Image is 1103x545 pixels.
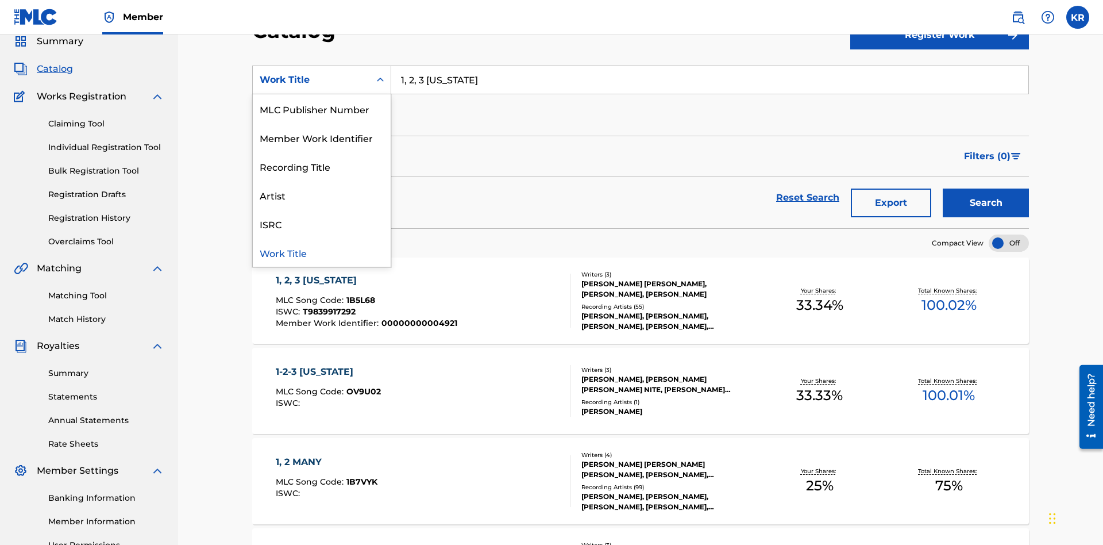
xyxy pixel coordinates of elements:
[581,483,755,492] div: Recording Artists ( 99 )
[964,149,1011,163] span: Filters ( 0 )
[14,339,28,353] img: Royalties
[48,492,164,504] a: Banking Information
[796,295,843,316] span: 33.34 %
[14,262,28,275] img: Matching
[252,66,1029,228] form: Search Form
[37,62,73,76] span: Catalog
[151,90,164,103] img: expand
[123,10,163,24] span: Member
[252,438,1029,524] a: 1, 2 MANYMLC Song Code:1B7VYKISWC:Writers (4)[PERSON_NAME] [PERSON_NAME] [PERSON_NAME], [PERSON_N...
[346,477,377,487] span: 1B7VYK
[581,366,755,374] div: Writers ( 3 )
[276,488,303,498] span: ISWC :
[14,62,28,76] img: Catalog
[253,123,391,152] div: Member Work Identifier
[1006,6,1029,29] a: Public Search
[14,62,73,76] a: CatalogCatalog
[276,398,303,408] span: ISWC :
[253,238,391,267] div: Work Title
[943,189,1029,217] button: Search
[151,464,164,478] img: expand
[48,118,164,130] a: Claiming Tool
[851,189,931,217] button: Export
[918,377,979,385] p: Total Known Shares:
[48,414,164,427] a: Annual Statements
[48,391,164,403] a: Statements
[806,475,834,496] span: 25 %
[581,459,755,480] div: [PERSON_NAME] [PERSON_NAME] [PERSON_NAME], [PERSON_NAME], [PERSON_NAME]
[48,367,164,379] a: Summary
[276,477,346,487] span: MLC Song Code :
[801,286,839,295] p: Your Shares:
[276,274,457,287] div: 1, 2, 3 [US_STATE]
[48,165,164,177] a: Bulk Registration Tool
[581,398,755,406] div: Recording Artists ( 1 )
[1046,490,1103,545] iframe: Chat Widget
[935,475,963,496] span: 75 %
[276,386,346,397] span: MLC Song Code :
[14,9,58,25] img: MLC Logo
[276,295,346,305] span: MLC Song Code :
[1011,153,1021,160] img: filter
[14,90,29,103] img: Works Registration
[151,339,164,353] img: expand
[37,90,126,103] span: Works Registration
[276,306,303,317] span: ISWC :
[102,10,116,24] img: Top Rightsholder
[346,295,375,305] span: 1B5L68
[252,348,1029,434] a: 1-2-3 [US_STATE]MLC Song Code:OV9U02ISWC:Writers (3)[PERSON_NAME], [PERSON_NAME] [PERSON_NAME] NI...
[801,377,839,385] p: Your Shares:
[581,492,755,512] div: [PERSON_NAME], [PERSON_NAME], [PERSON_NAME], [PERSON_NAME], [PERSON_NAME], [PERSON_NAME], [PERSON...
[151,262,164,275] img: expand
[48,141,164,153] a: Individual Registration Tool
[48,236,164,248] a: Overclaims Tool
[581,302,755,311] div: Recording Artists ( 55 )
[850,21,1029,49] button: Register Work
[1041,10,1055,24] img: help
[923,385,975,406] span: 100.01 %
[14,34,28,48] img: Summary
[37,262,82,275] span: Matching
[252,258,1029,344] a: 1, 2, 3 [US_STATE]MLC Song Code:1B5L68ISWC:T9839917292Member Work Identifier:00000000004921Writer...
[921,295,977,316] span: 100.02 %
[253,94,391,123] div: MLC Publisher Number
[346,386,381,397] span: OV9U02
[48,438,164,450] a: Rate Sheets
[260,73,363,87] div: Work Title
[1066,6,1089,29] div: User Menu
[581,311,755,332] div: [PERSON_NAME], [PERSON_NAME], [PERSON_NAME], [PERSON_NAME], [PERSON_NAME], [PERSON_NAME], [PERSON...
[276,365,381,379] div: 1-2-3 [US_STATE]
[801,467,839,475] p: Your Shares:
[918,286,979,295] p: Total Known Shares:
[957,142,1029,171] button: Filters (0)
[1011,10,1025,24] img: search
[48,290,164,302] a: Matching Tool
[276,318,381,328] span: Member Work Identifier :
[276,455,377,469] div: 1, 2 MANY
[48,313,164,325] a: Match History
[796,385,843,406] span: 33.33 %
[581,279,755,300] div: [PERSON_NAME] [PERSON_NAME], [PERSON_NAME], [PERSON_NAME]
[1071,360,1103,455] iframe: Resource Center
[581,406,755,417] div: [PERSON_NAME]
[581,270,755,279] div: Writers ( 3 )
[1036,6,1059,29] div: Help
[1006,28,1020,42] img: f7272a7cc735f4ea7f67.svg
[37,34,83,48] span: Summary
[932,238,984,248] span: Compact View
[253,181,391,209] div: Artist
[37,339,79,353] span: Royalties
[48,516,164,528] a: Member Information
[581,451,755,459] div: Writers ( 4 )
[37,464,118,478] span: Member Settings
[1049,501,1056,536] div: Drag
[918,467,979,475] p: Total Known Shares:
[48,189,164,201] a: Registration Drafts
[48,212,164,224] a: Registration History
[14,464,28,478] img: Member Settings
[770,185,845,210] a: Reset Search
[381,318,457,328] span: 00000000004921
[253,209,391,238] div: ISRC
